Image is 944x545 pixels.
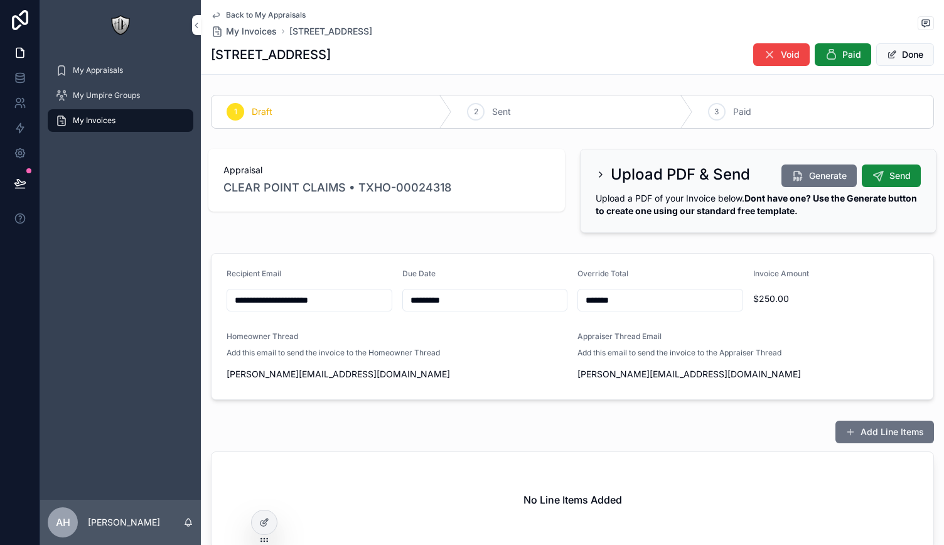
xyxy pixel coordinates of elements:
span: Back to My Appraisals [226,10,306,20]
strong: Dont have one? Use the Generate button to create one using our standard free template. [596,193,917,216]
button: Generate [781,165,857,187]
span: Invoice Amount [753,269,809,278]
span: 3 [714,107,719,117]
div: scrollable content [40,50,201,148]
p: [PERSON_NAME] [88,516,160,529]
img: App logo [110,15,131,35]
a: My Invoices [48,109,193,132]
h2: Upload PDF & Send [611,165,750,185]
span: Appraiser Thread Email [577,332,662,341]
span: Paid [842,48,861,61]
span: 1 [234,107,237,117]
span: Appraisal [223,164,550,176]
span: Due Date [402,269,436,278]
span: Override Total [577,269,628,278]
span: Send [889,170,911,182]
button: Paid [815,43,871,66]
a: Back to My Appraisals [211,10,306,20]
span: Add this email to send the invoice to the Homeowner Thread [227,348,440,358]
span: Draft [252,105,272,118]
span: Homeowner Thread [227,332,298,341]
span: Recipient Email [227,269,281,278]
span: My Invoices [73,116,115,126]
span: Add this email to send the invoice to the Appraiser Thread [577,348,781,358]
span: Sent [492,105,511,118]
button: Send [862,165,921,187]
span: [PERSON_NAME][EMAIL_ADDRESS][DOMAIN_NAME] [577,368,918,380]
span: AH [56,515,70,530]
span: Void [781,48,800,61]
a: My Invoices [211,25,277,38]
span: Paid [733,105,751,118]
span: 2 [474,107,478,117]
button: Done [876,43,934,66]
button: Add Line Items [835,421,934,443]
h2: No Line Items Added [523,492,622,507]
span: Generate [809,170,847,182]
a: [STREET_ADDRESS] [289,25,372,38]
span: My Invoices [226,25,277,38]
h1: [STREET_ADDRESS] [211,46,331,63]
a: My Umpire Groups [48,84,193,107]
a: CLEAR POINT CLAIMS • TXHO-00024318 [223,179,451,197]
span: My Appraisals [73,65,123,75]
span: $250.00 [753,293,919,305]
span: My Umpire Groups [73,90,140,100]
button: Void [753,43,810,66]
a: My Appraisals [48,59,193,82]
span: Upload a PDF of your Invoice below. [596,193,917,216]
span: [PERSON_NAME][EMAIL_ADDRESS][DOMAIN_NAME] [227,368,567,380]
